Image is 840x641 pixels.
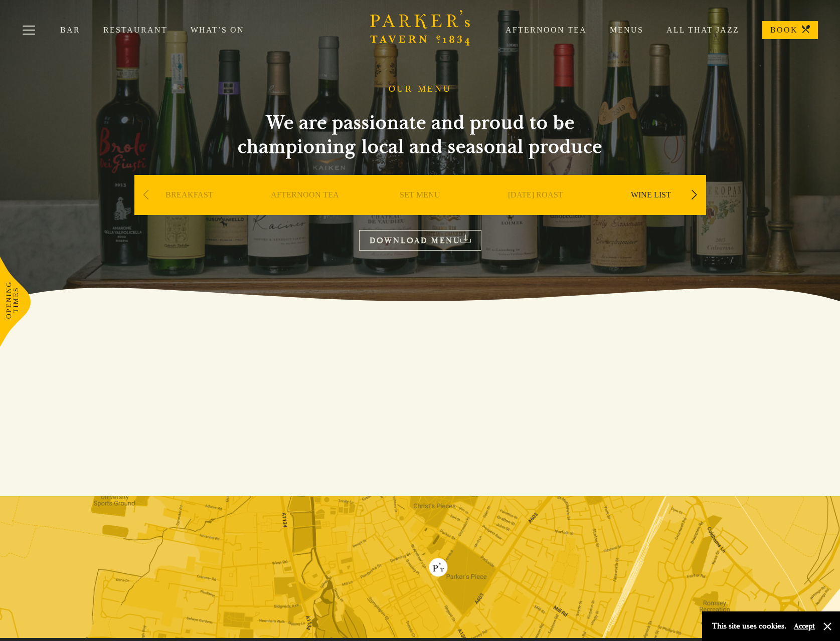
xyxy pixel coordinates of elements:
[139,184,153,206] div: Previous slide
[389,84,452,95] h1: OUR MENU
[631,190,671,230] a: WINE LIST
[596,175,706,245] div: 5 / 9
[134,175,245,245] div: 1 / 9
[508,190,563,230] a: [DATE] ROAST
[271,190,339,230] a: AFTERNOON TEA
[480,175,591,245] div: 4 / 9
[365,175,475,245] div: 3 / 9
[250,175,360,245] div: 2 / 9
[165,190,213,230] a: BREAKFAST
[712,619,786,633] p: This site uses cookies.
[688,184,701,206] div: Next slide
[220,111,621,159] h2: We are passionate and proud to be championing local and seasonal produce
[400,190,440,230] a: SET MENU
[359,230,481,251] a: DOWNLOAD MENU
[822,621,832,631] button: Close and accept
[794,621,815,631] button: Accept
